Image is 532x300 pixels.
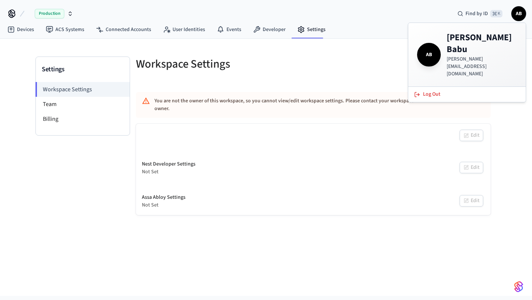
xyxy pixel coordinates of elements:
h5: Workspace Settings [136,57,309,72]
div: Find by ID⌘ K [451,7,508,20]
h3: Settings [42,64,124,75]
span: AB [512,7,525,20]
a: Developer [247,23,291,36]
span: Production [35,9,64,18]
button: Log Out [410,88,524,100]
a: Connected Accounts [90,23,157,36]
span: ⌘ K [490,10,502,17]
a: Settings [291,23,331,36]
div: Not Set [142,201,185,209]
h4: [PERSON_NAME] Babu [447,32,517,55]
li: Billing [36,112,130,126]
p: [PERSON_NAME][EMAIL_ADDRESS][DOMAIN_NAME] [447,55,517,78]
img: SeamLogoGradient.69752ec5.svg [514,281,523,293]
div: Nest Developer Settings [142,160,195,168]
div: Assa Abloy Settings [142,194,185,201]
button: AB [511,6,526,21]
div: You are not the owner of this workspace, so you cannot view/edit workspace settings. Please conta... [154,94,429,116]
a: User Identities [157,23,211,36]
a: ACS Systems [40,23,90,36]
li: Workspace Settings [35,82,130,97]
span: AB [419,44,439,65]
a: Events [211,23,247,36]
div: Not Set [142,168,195,176]
span: Find by ID [465,10,488,17]
li: Team [36,97,130,112]
a: Devices [1,23,40,36]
